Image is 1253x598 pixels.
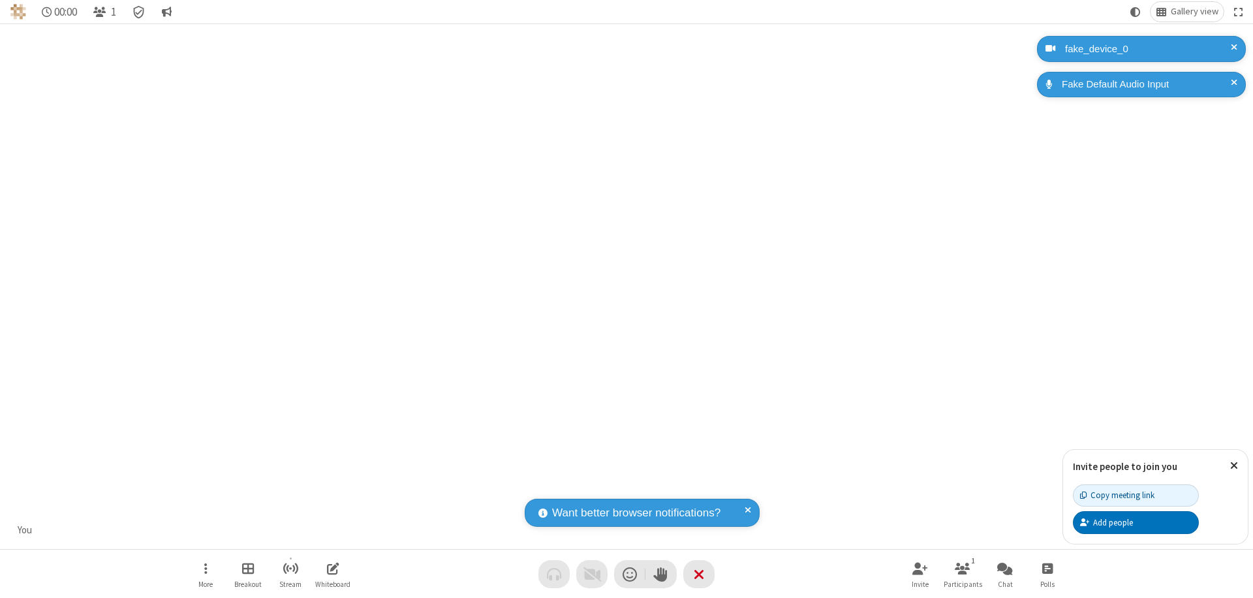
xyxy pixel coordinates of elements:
[156,2,177,22] button: Conversation
[228,556,268,593] button: Manage Breakout Rooms
[1151,2,1224,22] button: Change layout
[901,556,940,593] button: Invite participants (⌘+Shift+I)
[645,560,677,588] button: Raise hand
[552,505,720,522] span: Want better browser notifications?
[968,555,979,567] div: 1
[111,6,116,18] span: 1
[538,560,570,588] button: Audio problem - check your Internet connection or call by phone
[1040,580,1055,588] span: Polls
[576,560,608,588] button: Video
[944,580,982,588] span: Participants
[1057,77,1236,92] div: Fake Default Audio Input
[271,556,310,593] button: Start streaming
[985,556,1025,593] button: Open chat
[1229,2,1248,22] button: Fullscreen
[1080,489,1154,501] div: Copy meeting link
[186,556,225,593] button: Open menu
[943,556,982,593] button: Open participant list
[998,580,1013,588] span: Chat
[127,2,151,22] div: Meeting details Encryption enabled
[1073,484,1199,507] button: Copy meeting link
[313,556,352,593] button: Open shared whiteboard
[912,580,929,588] span: Invite
[13,523,37,538] div: You
[1073,460,1177,473] label: Invite people to join you
[87,2,121,22] button: Open participant list
[234,580,262,588] span: Breakout
[315,580,350,588] span: Whiteboard
[1060,42,1236,57] div: fake_device_0
[614,560,645,588] button: Send a reaction
[37,2,83,22] div: Timer
[54,6,77,18] span: 00:00
[1220,450,1248,482] button: Close popover
[10,4,26,20] img: QA Selenium DO NOT DELETE OR CHANGE
[1028,556,1067,593] button: Open poll
[1171,7,1218,17] span: Gallery view
[683,560,715,588] button: End or leave meeting
[1073,511,1199,533] button: Add people
[279,580,302,588] span: Stream
[1125,2,1146,22] button: Using system theme
[198,580,213,588] span: More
